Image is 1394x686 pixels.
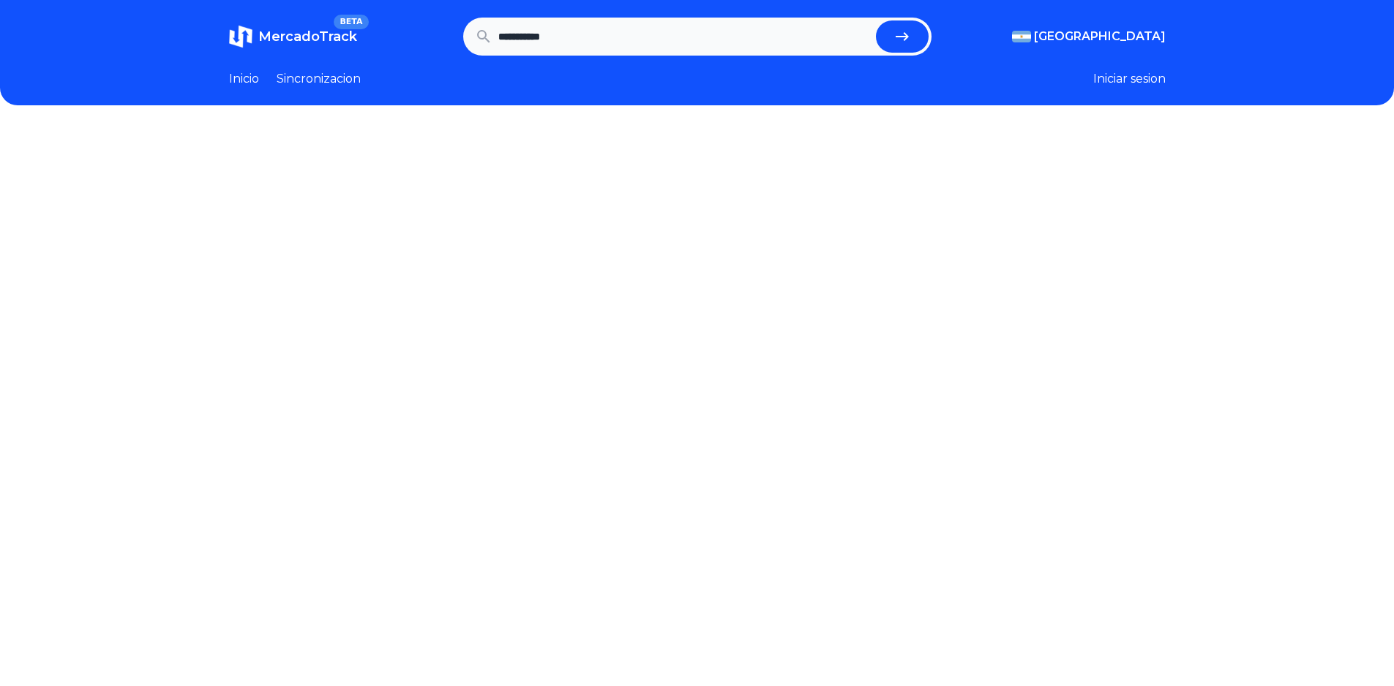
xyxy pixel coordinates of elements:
[1012,28,1166,45] button: [GEOGRAPHIC_DATA]
[1012,31,1031,42] img: Argentina
[229,25,252,48] img: MercadoTrack
[1034,28,1166,45] span: [GEOGRAPHIC_DATA]
[334,15,368,29] span: BETA
[1093,70,1166,88] button: Iniciar sesion
[229,70,259,88] a: Inicio
[277,70,361,88] a: Sincronizacion
[258,29,357,45] span: MercadoTrack
[229,25,357,48] a: MercadoTrackBETA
